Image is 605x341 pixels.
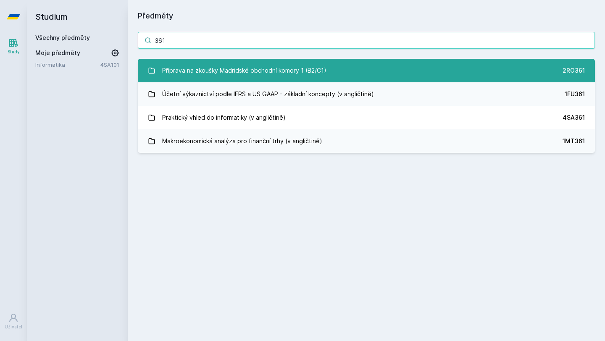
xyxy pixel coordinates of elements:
div: Účetní výkaznictví podle IFRS a US GAAP - základní koncepty (v angličtině) [162,86,374,102]
a: Informatika [35,60,100,69]
div: Study [8,49,20,55]
div: Makroekonomická analýza pro finanční trhy (v angličtině) [162,133,322,150]
div: 2RO361 [563,66,585,75]
a: Všechny předměty [35,34,90,41]
div: Uživatel [5,324,22,330]
a: Účetní výkaznictví podle IFRS a US GAAP - základní koncepty (v angličtině) 1FU361 [138,82,595,106]
div: 4SA361 [563,113,585,122]
div: Příprava na zkoušky Madridské obchodní komory 1 (B2/C1) [162,62,326,79]
div: 1MT361 [563,137,585,145]
h1: Předměty [138,10,595,22]
a: 4SA101 [100,61,119,68]
a: Uživatel [2,309,25,334]
div: Praktický vhled do informatiky (v angličtině) [162,109,286,126]
div: 1FU361 [565,90,585,98]
a: Praktický vhled do informatiky (v angličtině) 4SA361 [138,106,595,129]
span: Moje předměty [35,49,80,57]
input: Název nebo ident předmětu… [138,32,595,49]
a: Study [2,34,25,59]
a: Makroekonomická analýza pro finanční trhy (v angličtině) 1MT361 [138,129,595,153]
a: Příprava na zkoušky Madridské obchodní komory 1 (B2/C1) 2RO361 [138,59,595,82]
